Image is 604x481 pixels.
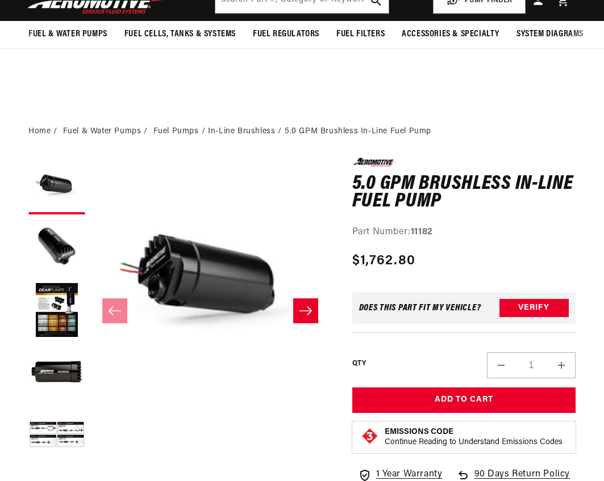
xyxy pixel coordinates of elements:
span: Fuel & Water Pumps [28,28,107,40]
div: Does This part fit My vehicle? [359,303,481,313]
span: Fuel Regulators [253,28,319,40]
span: Fuel Filters [336,28,385,40]
span: System Diagrams [516,28,584,40]
a: Fuel & Water Pumps [63,125,141,138]
li: In-Line Brushless [208,125,285,138]
img: Emissions code [361,427,379,445]
div: Part Number: [352,225,576,240]
span: $1,762.80 [352,251,416,271]
strong: Emissions Code [385,428,453,436]
media-gallery: Gallery Viewer [28,158,330,464]
summary: System Diagrams [508,21,592,48]
strong: 11182 [411,227,433,237]
button: Load image 3 in gallery view [28,282,85,339]
button: Emissions CodeContinue Reading to Understand Emissions Codes [385,427,563,448]
button: Load image 4 in gallery view [28,345,85,402]
p: Continue Reading to Understand Emissions Codes [385,437,563,448]
summary: Accessories & Specialty [393,21,508,48]
button: Add to Cart [352,387,576,413]
label: QTY [352,359,366,369]
summary: Fuel & Water Pumps [20,21,116,48]
span: Fuel Cells, Tanks & Systems [124,28,236,40]
button: Load image 5 in gallery view [28,407,85,464]
button: Slide left [102,298,127,323]
nav: breadcrumbs [28,125,576,138]
button: Load image 2 in gallery view [28,220,85,277]
button: Verify [499,299,569,317]
a: Fuel Pumps [153,125,199,138]
button: Load image 1 in gallery view [28,158,85,214]
h1: 5.0 GPM Brushless In-Line Fuel Pump [352,175,576,211]
a: Home [28,125,51,138]
li: 5.0 GPM Brushless In-Line Fuel Pump [285,125,431,138]
button: Slide right [293,298,318,323]
summary: Fuel Cells, Tanks & Systems [116,21,244,48]
summary: Fuel Regulators [244,21,328,48]
span: Accessories & Specialty [402,28,499,40]
summary: Fuel Filters [328,21,393,48]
